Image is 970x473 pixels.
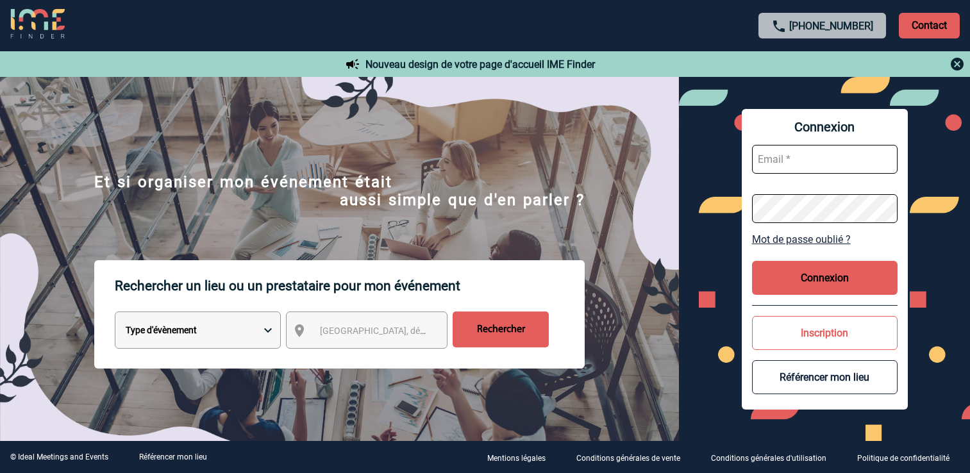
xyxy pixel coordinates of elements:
span: [GEOGRAPHIC_DATA], département, région... [320,326,498,336]
button: Connexion [752,261,898,295]
p: Conditions générales d'utilisation [711,454,826,463]
input: Rechercher [453,311,549,347]
a: Conditions générales d'utilisation [701,451,847,463]
a: Politique de confidentialité [847,451,970,463]
a: Mentions légales [477,451,566,463]
span: Connexion [752,119,898,135]
p: Rechercher un lieu ou un prestataire pour mon événement [115,260,585,311]
p: Conditions générales de vente [576,454,680,463]
img: call-24-px.png [771,19,787,34]
p: Contact [899,13,960,38]
button: Inscription [752,316,898,350]
a: Conditions générales de vente [566,451,701,463]
div: © Ideal Meetings and Events [10,452,108,461]
a: Mot de passe oublié ? [752,233,898,245]
input: Email * [752,145,898,174]
a: [PHONE_NUMBER] [789,20,873,32]
button: Référencer mon lieu [752,360,898,394]
a: Référencer mon lieu [139,452,207,461]
p: Mentions légales [487,454,546,463]
p: Politique de confidentialité [857,454,949,463]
